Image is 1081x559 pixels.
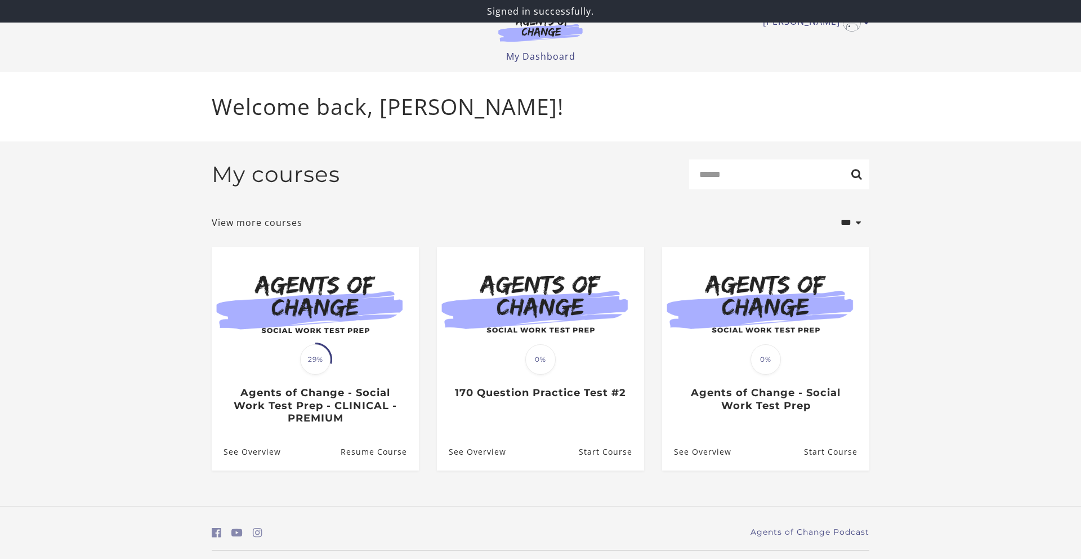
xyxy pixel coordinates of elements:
[579,433,644,470] a: 170 Question Practice Test #2: Resume Course
[5,5,1076,18] p: Signed in successfully.
[674,387,857,412] h3: Agents of Change - Social Work Test Prep
[763,14,864,32] a: Toggle menu
[449,387,632,400] h3: 170 Question Practice Test #2
[224,387,407,425] h3: Agents of Change - Social Work Test Prep - CLINICAL - PREMIUM
[662,433,731,470] a: Agents of Change - Social Work Test Prep: See Overview
[300,344,330,375] span: 29%
[437,433,506,470] a: 170 Question Practice Test #2: See Overview
[253,525,262,541] a: https://www.instagram.com/agentsofchangeprep/ (Open in a new window)
[212,527,221,538] i: https://www.facebook.com/groups/aswbtestprep (Open in a new window)
[804,433,869,470] a: Agents of Change - Social Work Test Prep: Resume Course
[212,216,302,229] a: View more courses
[212,433,281,470] a: Agents of Change - Social Work Test Prep - CLINICAL - PREMIUM: See Overview
[751,526,869,538] a: Agents of Change Podcast
[253,527,262,538] i: https://www.instagram.com/agentsofchangeprep/ (Open in a new window)
[231,527,243,538] i: https://www.youtube.com/c/AgentsofChangeTestPrepbyMeaganMitchell (Open in a new window)
[341,433,419,470] a: Agents of Change - Social Work Test Prep - CLINICAL - PREMIUM: Resume Course
[212,525,221,541] a: https://www.facebook.com/groups/aswbtestprep (Open in a new window)
[212,90,869,123] p: Welcome back, [PERSON_NAME]!
[751,344,781,375] span: 0%
[506,50,575,63] a: My Dashboard
[525,344,556,375] span: 0%
[231,525,243,541] a: https://www.youtube.com/c/AgentsofChangeTestPrepbyMeaganMitchell (Open in a new window)
[486,16,595,42] img: Agents of Change Logo
[212,161,340,188] h2: My courses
